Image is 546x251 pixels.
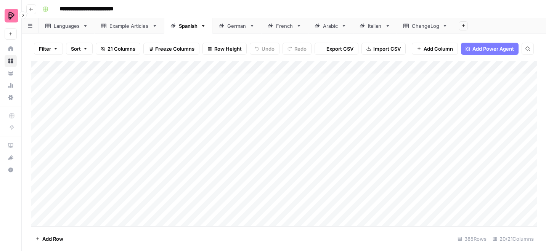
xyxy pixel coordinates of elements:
button: Row Height [202,43,247,55]
span: Redo [294,45,307,53]
span: Import CSV [373,45,401,53]
a: Languages [39,18,95,34]
button: Redo [283,43,312,55]
div: German [227,22,246,30]
button: Freeze Columns [143,43,199,55]
a: French [261,18,308,34]
img: Preply Logo [5,9,18,22]
div: Italian [368,22,382,30]
a: Spanish [164,18,212,34]
div: ChangeLog [412,22,439,30]
button: Add Power Agent [461,43,519,55]
span: Undo [262,45,275,53]
span: Add Row [42,235,63,243]
a: Settings [5,91,17,104]
button: Filter [34,43,63,55]
span: Add Column [424,45,453,53]
span: Sort [71,45,81,53]
button: 21 Columns [96,43,140,55]
a: Italian [353,18,397,34]
span: Add Power Agent [472,45,514,53]
a: Home [5,43,17,55]
div: 385 Rows [454,233,490,245]
div: Example Articles [109,22,149,30]
button: Help + Support [5,164,17,176]
button: Add Row [31,233,68,245]
span: Filter [39,45,51,53]
button: Import CSV [361,43,406,55]
span: Row Height [214,45,242,53]
a: ChangeLog [397,18,454,34]
button: Sort [66,43,93,55]
a: Browse [5,55,17,67]
a: Arabic [308,18,353,34]
span: Export CSV [326,45,353,53]
button: What's new? [5,152,17,164]
button: Undo [250,43,279,55]
button: Add Column [412,43,458,55]
a: Example Articles [95,18,164,34]
div: Languages [54,22,80,30]
div: Spanish [179,22,198,30]
a: Usage [5,79,17,91]
div: 20/21 Columns [490,233,537,245]
button: Workspace: Preply [5,6,17,25]
a: Your Data [5,67,17,79]
span: Freeze Columns [155,45,194,53]
div: Arabic [323,22,338,30]
button: Export CSV [315,43,358,55]
div: French [276,22,293,30]
span: 21 Columns [108,45,135,53]
a: AirOps Academy [5,139,17,152]
a: German [212,18,261,34]
div: What's new? [5,152,16,163]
